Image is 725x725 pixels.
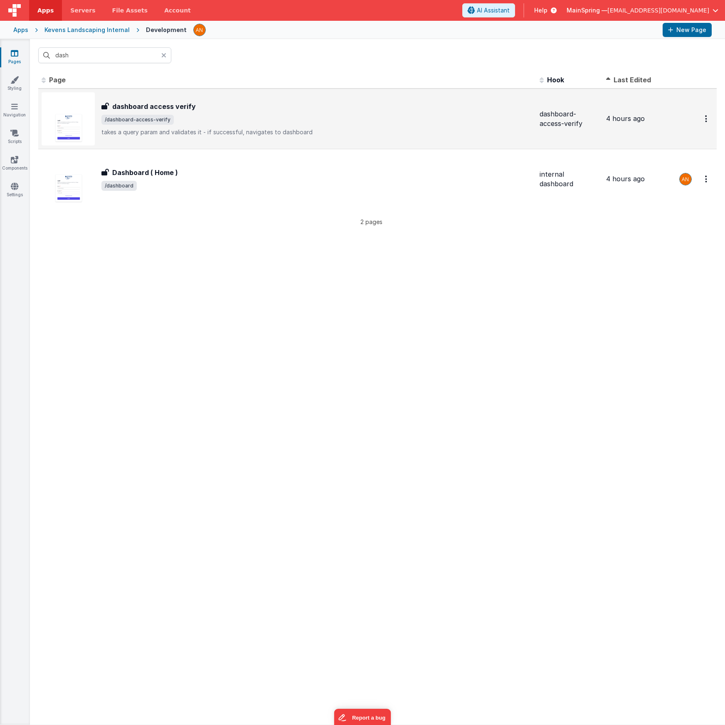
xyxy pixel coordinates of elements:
[194,24,205,36] img: 63cd5caa8a31f9d016618d4acf466499
[607,6,709,15] span: [EMAIL_ADDRESS][DOMAIN_NAME]
[112,168,178,178] h3: Dashboard ( Home )
[101,128,533,136] p: takes a query param and validates it - if successful, navigates to dashboard
[663,23,712,37] button: New Page
[462,3,515,17] button: AI Assistant
[13,26,28,34] div: Apps
[44,26,130,34] div: Kevens Landscaping Internal
[49,76,66,84] span: Page
[614,76,651,84] span: Last Edited
[101,181,137,191] span: /dashboard
[540,170,599,189] div: internal dashboard
[606,114,645,123] span: 4 hours ago
[38,217,704,226] p: 2 pages
[547,76,564,84] span: Hook
[567,6,718,15] button: MainSpring — [EMAIL_ADDRESS][DOMAIN_NAME]
[700,170,713,187] button: Options
[606,175,645,183] span: 4 hours ago
[38,47,171,63] input: Search pages, id's ...
[146,26,187,34] div: Development
[112,101,196,111] h3: dashboard access verify
[540,109,599,128] div: dashboard-access-verify
[70,6,95,15] span: Servers
[680,173,691,185] img: 63cd5caa8a31f9d016618d4acf466499
[534,6,547,15] span: Help
[477,6,510,15] span: AI Assistant
[567,6,607,15] span: MainSpring —
[101,115,174,125] span: /dashboard-access-verify
[37,6,54,15] span: Apps
[112,6,148,15] span: File Assets
[700,110,713,127] button: Options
